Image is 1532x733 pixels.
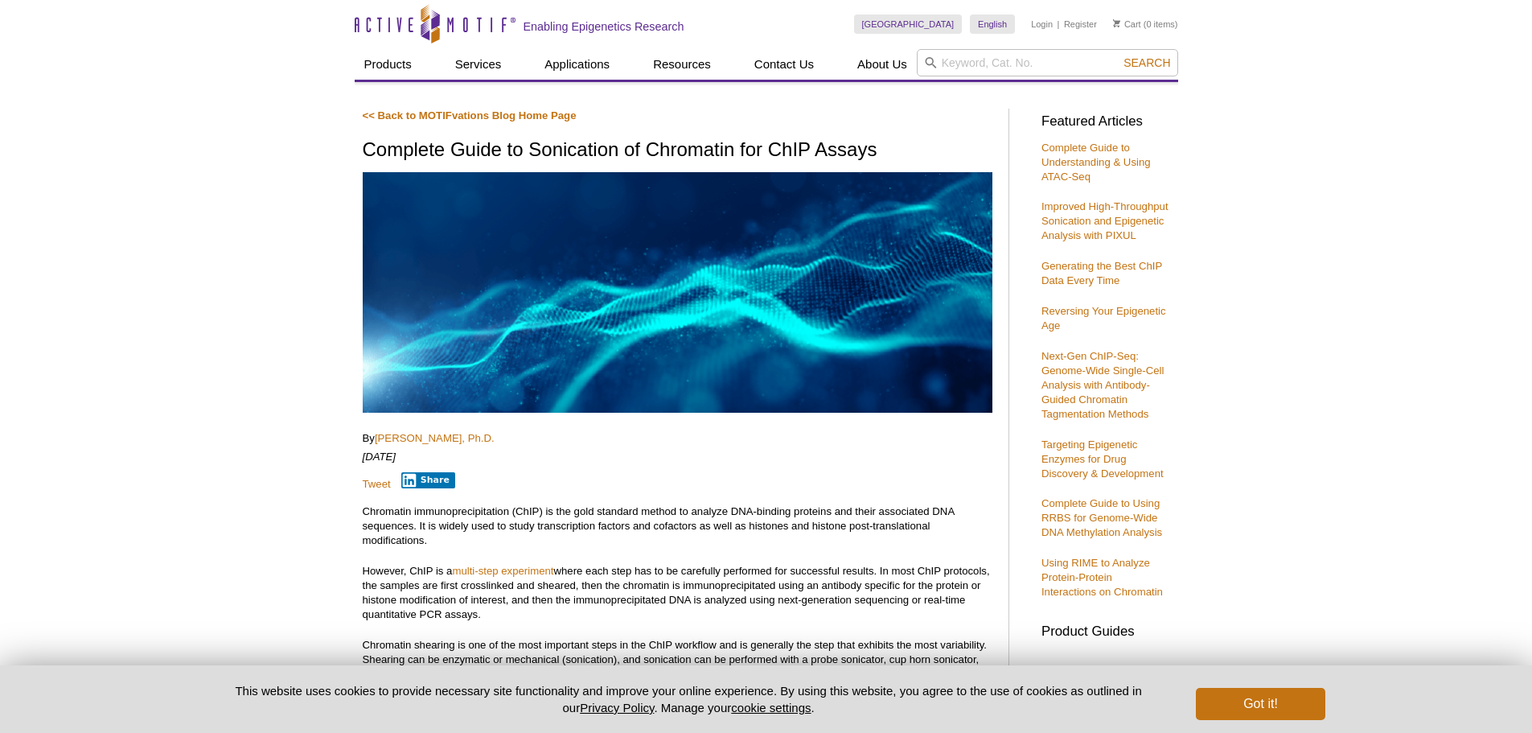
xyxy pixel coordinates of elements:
[401,472,455,488] button: Share
[363,431,992,446] p: By
[1041,557,1163,598] a: Using RIME to Analyze Protein-Protein Interactions on Chromatin
[1041,350,1164,420] a: Next-Gen ChIP-Seq: Genome-Wide Single-Cell Analysis with Antibody-Guided Chromatin Tagmentation M...
[1031,19,1053,30] a: Login
[452,565,553,577] a: multi-step experiment
[1041,439,1164,480] a: Targeting Epigenetic Enzymes for Drug Discovery & Development
[1064,19,1097,30] a: Register
[207,682,1170,716] p: This website uses cookies to provide necessary site functionality and improve your online experie...
[363,109,577,121] a: << Back to MOTIFvations Blog Home Page
[446,49,511,80] a: Services
[745,49,824,80] a: Contact Us
[580,701,654,714] a: Privacy Policy
[1196,688,1325,720] button: Got it!
[643,49,721,80] a: Resources
[363,139,992,163] h1: Complete Guide to Sonication of Chromatin for ChIP Assays
[848,49,917,80] a: About Us
[1041,142,1151,183] a: Complete Guide to Understanding & Using ATAC-Seq
[524,19,684,34] h2: Enabling Epigenetics Research
[363,504,992,548] p: Chromatin immunoprecipitation (ChIP) is the gold standard method to analyze DNA-binding proteins ...
[1041,497,1162,538] a: Complete Guide to Using RRBS for Genome-Wide DNA Methylation Analysis
[1041,616,1170,639] h3: Product Guides
[363,638,992,682] p: Chromatin shearing is one of the most important steps in the ChIP workflow and is generally the s...
[1119,56,1175,70] button: Search
[375,432,495,444] a: [PERSON_NAME], Ph.D.
[917,49,1178,76] input: Keyword, Cat. No.
[363,451,396,463] em: [DATE]
[1123,56,1170,69] span: Search
[363,172,992,414] img: Complete Guide to Sonication
[970,14,1015,34] a: English
[363,564,992,622] p: However, ChIP is a where each step has to be carefully performed for successful results. In most ...
[854,14,963,34] a: [GEOGRAPHIC_DATA]
[363,478,391,490] a: Tweet
[1113,19,1141,30] a: Cart
[1113,14,1178,34] li: (0 items)
[1113,19,1120,27] img: Your Cart
[1041,305,1166,331] a: Reversing Your Epigenetic Age
[1058,14,1060,34] li: |
[1041,115,1170,129] h3: Featured Articles
[1041,260,1162,286] a: Generating the Best ChIP Data Every Time
[535,49,619,80] a: Applications
[1041,200,1169,241] a: Improved High-Throughput Sonication and Epigenetic Analysis with PIXUL
[731,701,811,714] button: cookie settings
[355,49,421,80] a: Products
